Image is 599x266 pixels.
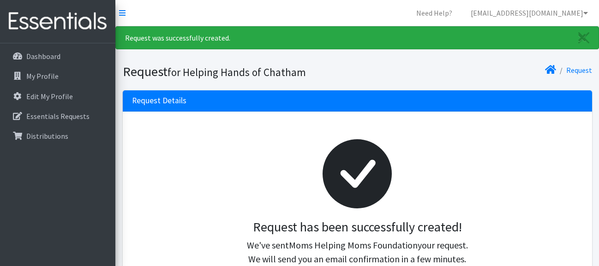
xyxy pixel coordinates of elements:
[4,6,112,37] img: HumanEssentials
[168,65,306,79] small: for Helping Hands of Chatham
[139,238,575,266] p: We've sent your request. We will send you an email confirmation in a few minutes.
[26,131,68,141] p: Distributions
[26,52,60,61] p: Dashboard
[115,26,599,49] div: Request was successfully created.
[4,107,112,125] a: Essentials Requests
[123,64,354,80] h1: Request
[139,219,575,235] h3: Request has been successfully created!
[4,67,112,85] a: My Profile
[4,47,112,65] a: Dashboard
[26,71,59,81] p: My Profile
[566,65,592,75] a: Request
[132,96,186,106] h3: Request Details
[409,4,460,22] a: Need Help?
[569,27,599,49] a: Close
[463,4,595,22] a: [EMAIL_ADDRESS][DOMAIN_NAME]
[4,127,112,145] a: Distributions
[289,239,418,251] span: Moms Helping Moms Foundation
[4,87,112,106] a: Edit My Profile
[26,112,90,121] p: Essentials Requests
[26,92,73,101] p: Edit My Profile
